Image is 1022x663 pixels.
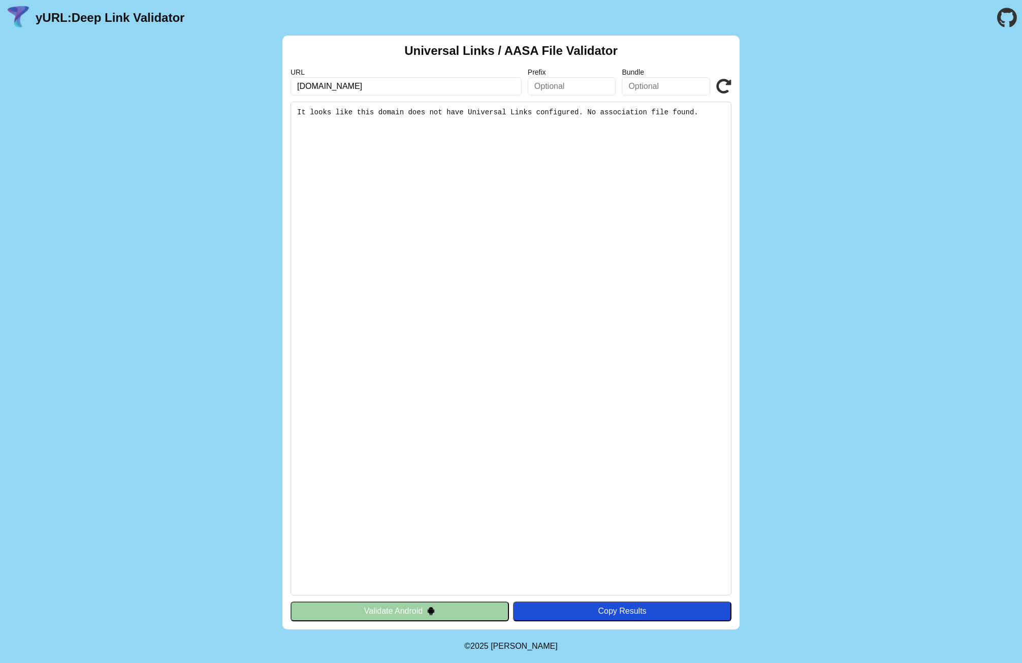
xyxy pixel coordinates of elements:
label: Bundle [622,68,710,76]
a: yURL:Deep Link Validator [36,11,184,25]
button: Validate Android [291,602,509,621]
footer: © [464,629,557,663]
pre: It looks like this domain does not have Universal Links configured. No association file found. [291,102,731,595]
label: Prefix [528,68,616,76]
button: Copy Results [513,602,731,621]
input: Optional [622,77,710,96]
input: Optional [528,77,616,96]
a: Michael Ibragimchayev's Personal Site [491,642,558,650]
input: Required [291,77,522,96]
img: droidIcon.svg [427,607,435,615]
span: 2025 [470,642,489,650]
img: yURL Logo [5,5,31,31]
label: URL [291,68,522,76]
div: Copy Results [518,607,726,616]
h2: Universal Links / AASA File Validator [404,44,618,58]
